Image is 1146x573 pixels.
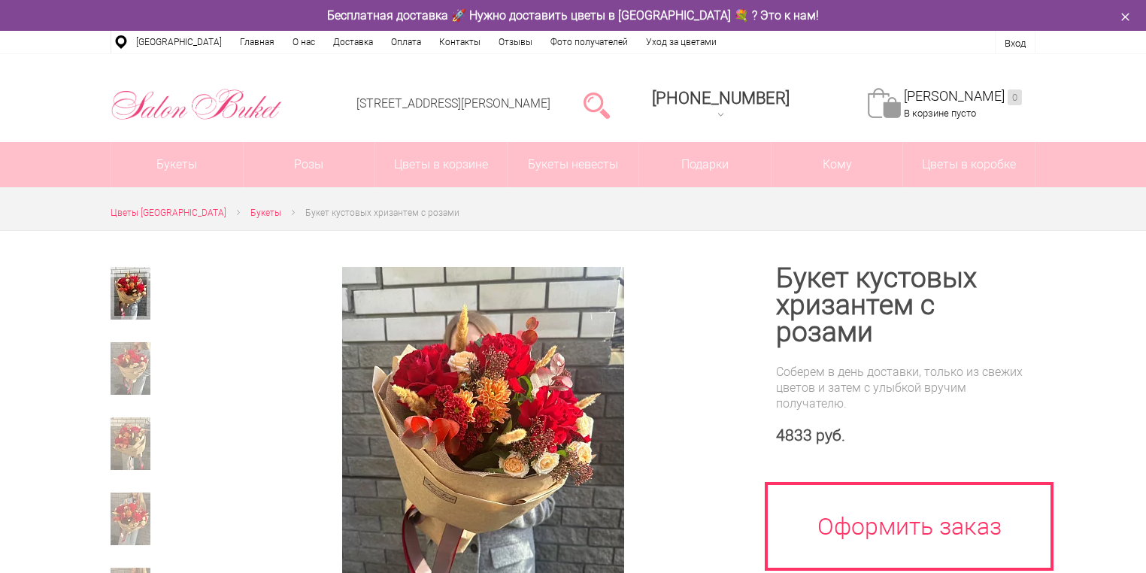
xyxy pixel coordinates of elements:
[99,8,1047,23] div: Бесплатная доставка 🚀 Нужно доставить цветы в [GEOGRAPHIC_DATA] 💐 ? Это к нам!
[127,31,231,53] a: [GEOGRAPHIC_DATA]
[643,83,799,126] a: [PHONE_NUMBER]
[244,142,375,187] a: Розы
[490,31,541,53] a: Отзывы
[375,142,507,187] a: Цветы в корзине
[776,364,1035,411] div: Соберем в день доставки, только из свежих цветов и затем с улыбкой вручим получателю.
[382,31,430,53] a: Оплата
[541,31,637,53] a: Фото получателей
[652,89,790,108] div: [PHONE_NUMBER]
[637,31,726,53] a: Уход за цветами
[111,205,226,221] a: Цветы [GEOGRAPHIC_DATA]
[904,88,1022,105] a: [PERSON_NAME]
[903,142,1035,187] a: Цветы в коробке
[776,265,1035,346] h1: Букет кустовых хризантем с розами
[250,208,281,218] span: Букеты
[430,31,490,53] a: Контакты
[111,142,243,187] a: Букеты
[305,208,459,218] span: Букет кустовых хризантем с розами
[111,85,283,124] img: Цветы Нижний Новгород
[1005,38,1026,49] a: Вход
[356,96,550,111] a: [STREET_ADDRESS][PERSON_NAME]
[324,31,382,53] a: Доставка
[283,31,324,53] a: О нас
[772,142,903,187] span: Кому
[111,208,226,218] span: Цветы [GEOGRAPHIC_DATA]
[776,426,1035,445] div: 4833 руб.
[250,205,281,221] a: Букеты
[765,482,1054,571] a: Оформить заказ
[508,142,639,187] a: Букеты невесты
[1008,89,1022,105] ins: 0
[639,142,771,187] a: Подарки
[904,108,976,119] span: В корзине пусто
[231,31,283,53] a: Главная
